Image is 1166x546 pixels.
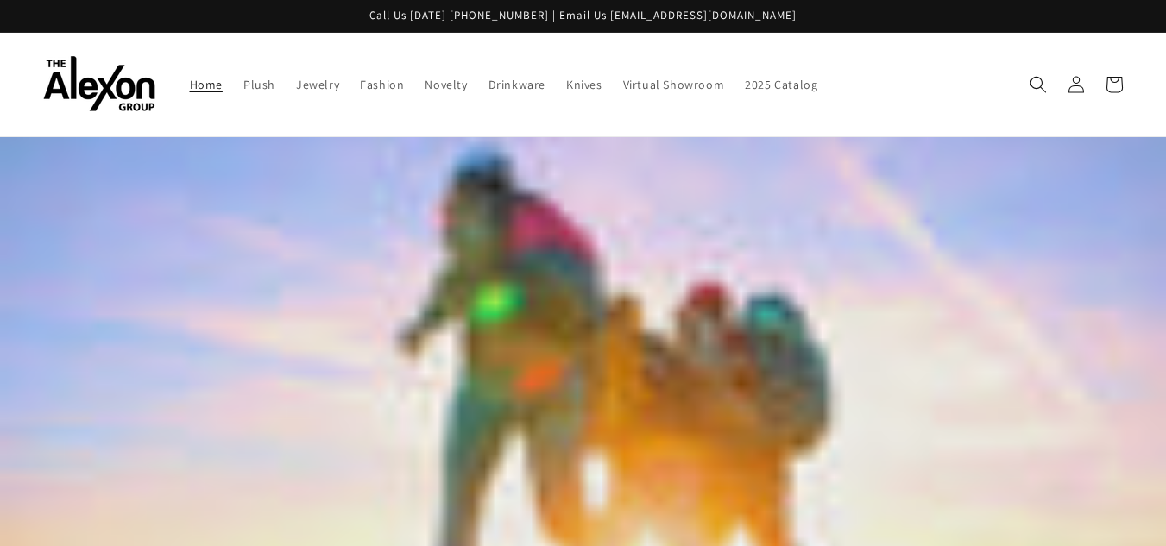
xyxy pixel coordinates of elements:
[556,66,613,103] a: Knives
[566,77,602,92] span: Knives
[745,77,817,92] span: 2025 Catalog
[613,66,735,103] a: Virtual Showroom
[1019,66,1057,104] summary: Search
[360,77,404,92] span: Fashion
[478,66,556,103] a: Drinkware
[180,66,233,103] a: Home
[488,77,545,92] span: Drinkware
[233,66,286,103] a: Plush
[414,66,477,103] a: Novelty
[243,77,275,92] span: Plush
[286,66,350,103] a: Jewelry
[350,66,414,103] a: Fashion
[296,77,339,92] span: Jewelry
[425,77,467,92] span: Novelty
[623,77,725,92] span: Virtual Showroom
[43,56,155,112] img: The Alexon Group
[190,77,223,92] span: Home
[734,66,828,103] a: 2025 Catalog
